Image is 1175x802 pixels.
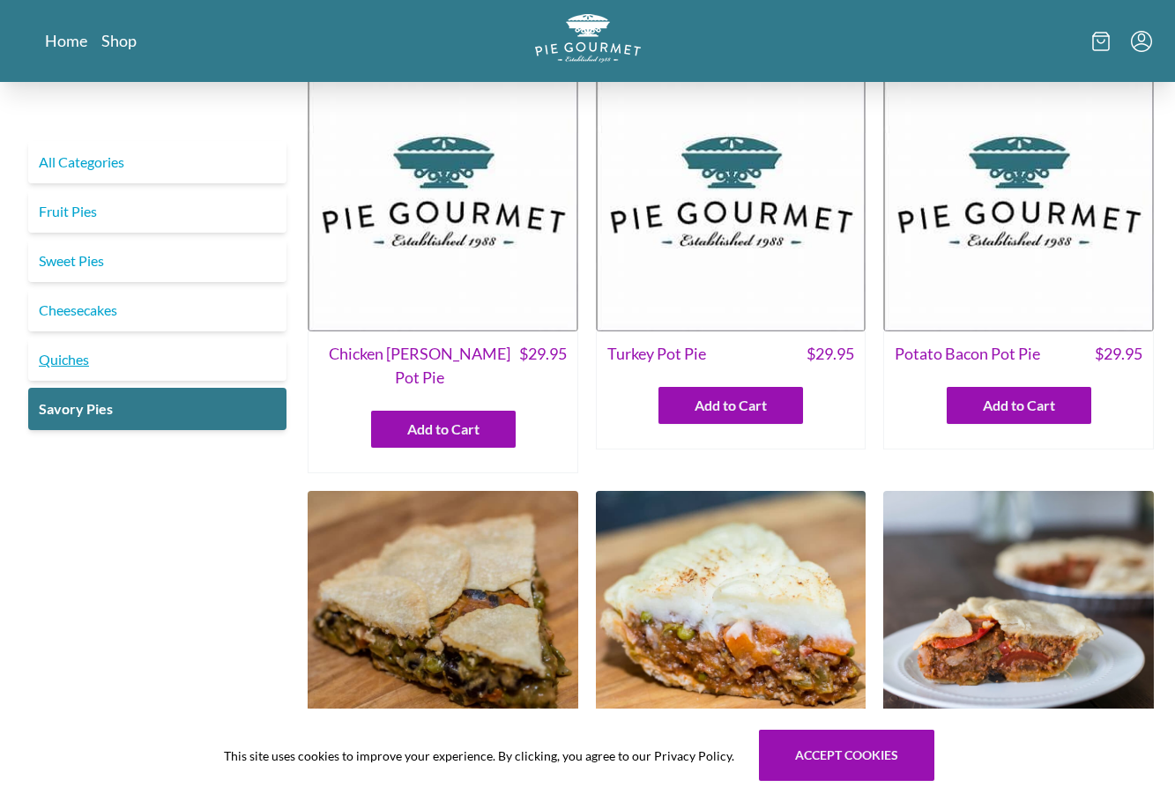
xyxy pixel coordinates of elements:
button: Add to Cart [947,387,1091,424]
img: logo [535,14,641,63]
img: Shepherds Pie [596,491,866,761]
img: Potato Bacon Pot Pie [883,61,1154,331]
span: Potato Bacon Pot Pie [895,342,1040,366]
button: Menu [1131,31,1152,52]
span: Chicken [PERSON_NAME] Pot Pie [319,342,519,390]
a: Sweet Pies [28,240,286,282]
span: $ 29.95 [1095,342,1142,366]
span: Turkey Pot Pie [607,342,706,366]
a: Logo [535,14,641,68]
span: Add to Cart [407,419,480,440]
span: This site uses cookies to improve your experience. By clicking, you agree to our Privacy Policy. [224,746,734,765]
a: All Categories [28,141,286,183]
img: Veggie Pot Pie [308,491,578,761]
img: Turkey Pot Pie [596,61,866,331]
button: Add to Cart [371,411,516,448]
a: Quiches [28,338,286,381]
a: Cheesecakes [28,289,286,331]
span: $ 29.95 [519,342,567,390]
span: Add to Cart [983,395,1055,416]
img: Chicken Curry Pot Pie [308,61,578,331]
a: Savory Pies [28,388,286,430]
a: Shop [101,30,137,51]
span: $ 29.95 [807,342,854,366]
a: Fruit Pies [28,190,286,233]
span: Add to Cart [695,395,767,416]
img: Sausage & Pepper Pot Pie [883,491,1154,761]
button: Accept cookies [759,730,934,781]
button: Add to Cart [658,387,803,424]
a: Home [45,30,87,51]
